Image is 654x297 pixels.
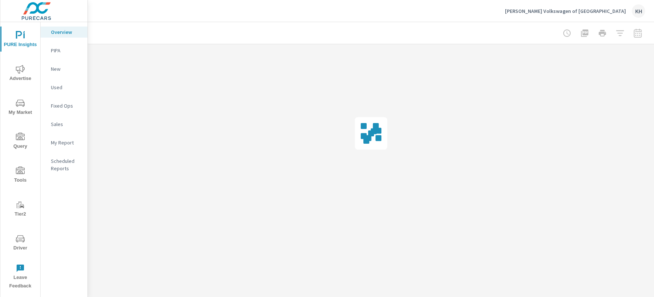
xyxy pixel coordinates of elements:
[3,200,38,219] span: Tier2
[3,234,38,252] span: Driver
[41,119,87,130] div: Sales
[632,4,645,18] div: KH
[41,27,87,38] div: Overview
[41,100,87,111] div: Fixed Ops
[41,82,87,93] div: Used
[3,167,38,185] span: Tools
[41,63,87,74] div: New
[51,157,82,172] p: Scheduled Reports
[41,137,87,148] div: My Report
[51,65,82,73] p: New
[0,22,40,293] div: nav menu
[505,8,626,14] p: [PERSON_NAME] Volkswagen of [GEOGRAPHIC_DATA]
[41,45,87,56] div: PIPA
[51,84,82,91] p: Used
[3,264,38,290] span: Leave Feedback
[51,120,82,128] p: Sales
[51,139,82,146] p: My Report
[3,31,38,49] span: PURE Insights
[41,156,87,174] div: Scheduled Reports
[3,99,38,117] span: My Market
[51,47,82,54] p: PIPA
[3,65,38,83] span: Advertise
[51,102,82,109] p: Fixed Ops
[3,133,38,151] span: Query
[51,28,82,36] p: Overview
